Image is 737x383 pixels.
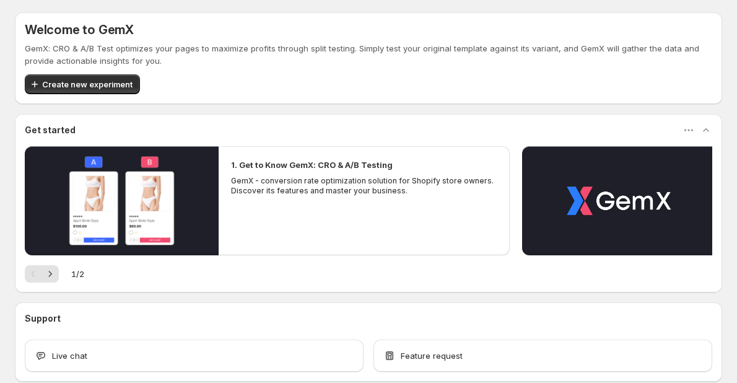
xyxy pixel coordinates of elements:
[25,146,219,255] button: Play video
[71,268,84,280] span: 1 / 2
[25,265,59,283] nav: Pagination
[231,176,497,196] p: GemX - conversion rate optimization solution for Shopify store owners. Discover its features and ...
[52,350,87,362] span: Live chat
[25,124,76,136] h3: Get started
[522,146,716,255] button: Play video
[25,74,140,94] button: Create new experiment
[41,265,59,283] button: Next
[42,78,133,90] span: Create new experiment
[231,159,393,171] h2: 1. Get to Know GemX: CRO & A/B Testing
[25,42,712,67] p: GemX: CRO & A/B Test optimizes your pages to maximize profits through split testing. Simply test ...
[25,312,61,325] h3: Support
[401,350,463,362] span: Feature request
[25,22,134,37] h5: Welcome to GemX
